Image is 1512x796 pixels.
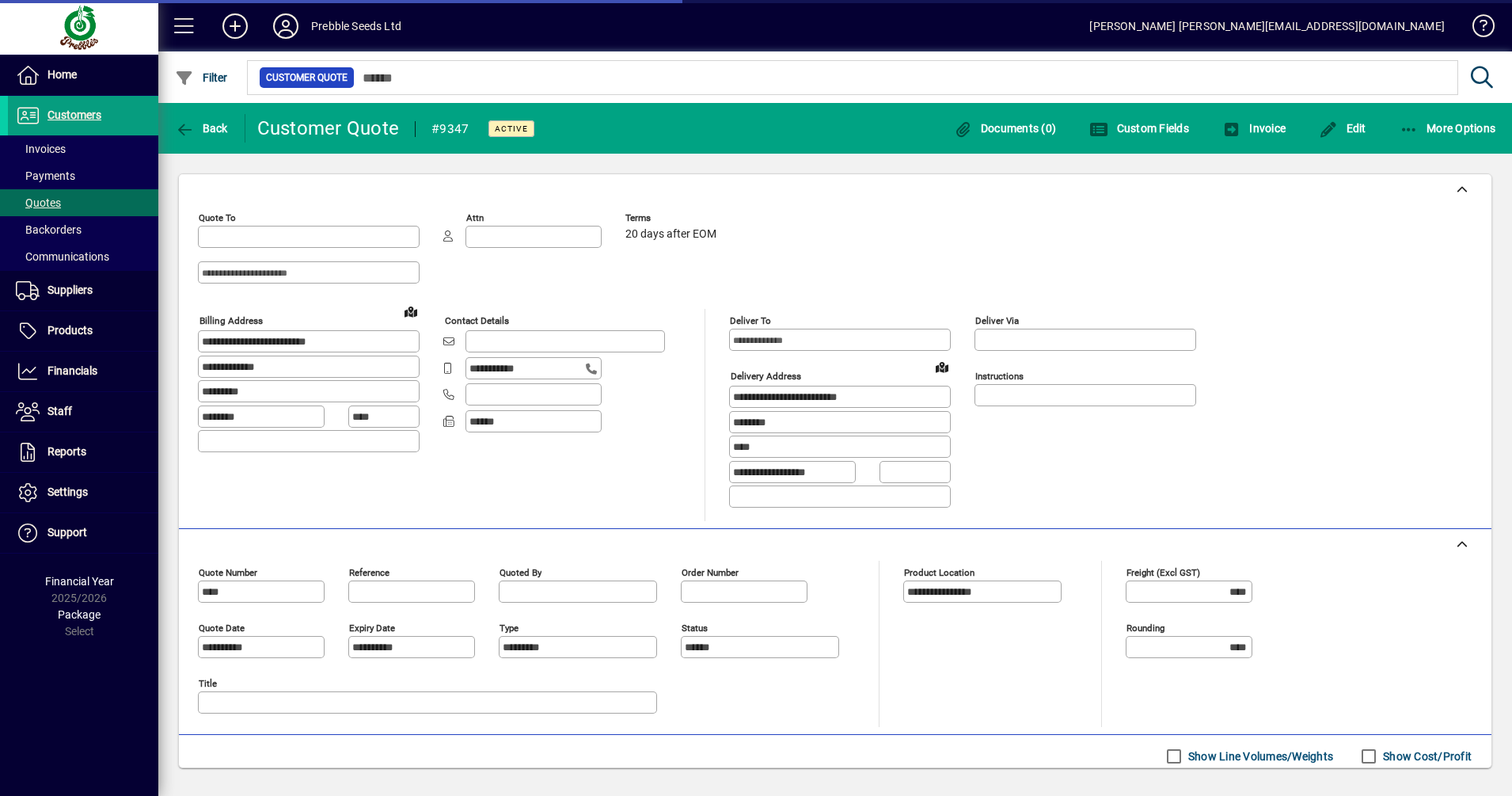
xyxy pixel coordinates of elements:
span: Financials [47,364,97,377]
a: Communications [8,243,158,270]
button: Filter [171,63,232,92]
span: More Options [1400,122,1496,135]
a: Payments [8,162,158,189]
mat-label: Quote number [199,566,257,577]
mat-label: Expiry date [349,622,395,633]
span: Invoice [1222,122,1286,135]
a: View on map [398,299,424,324]
mat-label: Order number [682,566,739,577]
mat-label: Status [682,622,708,633]
span: 20 days after EOM [625,228,716,241]
button: Edit [1315,114,1370,143]
mat-label: Quote date [199,622,245,633]
mat-label: Type [500,622,519,633]
span: Communications [16,250,109,263]
span: Quotes [16,196,61,209]
a: Invoices [8,135,158,162]
a: Backorders [8,216,158,243]
span: Edit [1319,122,1366,135]
span: Customer Quote [266,70,348,86]
div: Prebble Seeds Ltd [311,13,401,39]
div: [PERSON_NAME] [PERSON_NAME][EMAIL_ADDRESS][DOMAIN_NAME] [1089,13,1445,39]
mat-label: Quoted by [500,566,541,577]
span: Customers [47,109,101,121]
button: Documents (0) [949,114,1060,143]
span: Filter [175,71,228,84]
div: #9347 [431,116,469,142]
span: Reports [47,445,86,458]
a: Reports [8,432,158,472]
span: Active [495,124,528,134]
a: Quotes [8,189,158,216]
a: Support [8,513,158,553]
span: Home [47,68,77,81]
a: Products [8,311,158,351]
span: Invoices [16,143,66,155]
app-page-header-button: Back [158,114,245,143]
span: Backorders [16,223,82,236]
span: Financial Year [45,575,114,588]
mat-label: Deliver To [730,315,771,326]
span: Products [47,324,93,337]
span: Custom Fields [1089,122,1189,135]
button: Profile [260,12,311,40]
mat-label: Title [199,677,217,688]
label: Show Line Volumes/Weights [1185,748,1333,764]
span: Back [175,122,228,135]
a: Knowledge Base [1461,3,1492,55]
span: Suppliers [47,284,93,296]
mat-label: Rounding [1126,622,1164,633]
mat-label: Quote To [199,212,236,223]
button: Custom Fields [1085,114,1193,143]
a: Settings [8,473,158,512]
button: Add [210,12,260,40]
a: Financials [8,352,158,391]
span: Documents (0) [953,122,1056,135]
a: View on map [929,354,955,379]
label: Show Cost/Profit [1380,748,1472,764]
span: Payments [16,169,75,182]
mat-label: Deliver via [975,315,1019,326]
a: Home [8,55,158,95]
mat-label: Product location [904,566,974,577]
mat-label: Instructions [975,371,1024,382]
span: Terms [625,213,720,223]
div: Customer Quote [257,116,400,141]
button: Back [171,114,232,143]
button: More Options [1396,114,1500,143]
mat-label: Reference [349,566,389,577]
a: Staff [8,392,158,432]
mat-label: Freight (excl GST) [1126,566,1200,577]
span: Settings [47,486,88,498]
span: Support [47,526,87,539]
a: Suppliers [8,271,158,310]
button: Invoice [1218,114,1290,143]
mat-label: Attn [466,212,484,223]
span: Staff [47,405,72,417]
span: Package [58,608,101,621]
